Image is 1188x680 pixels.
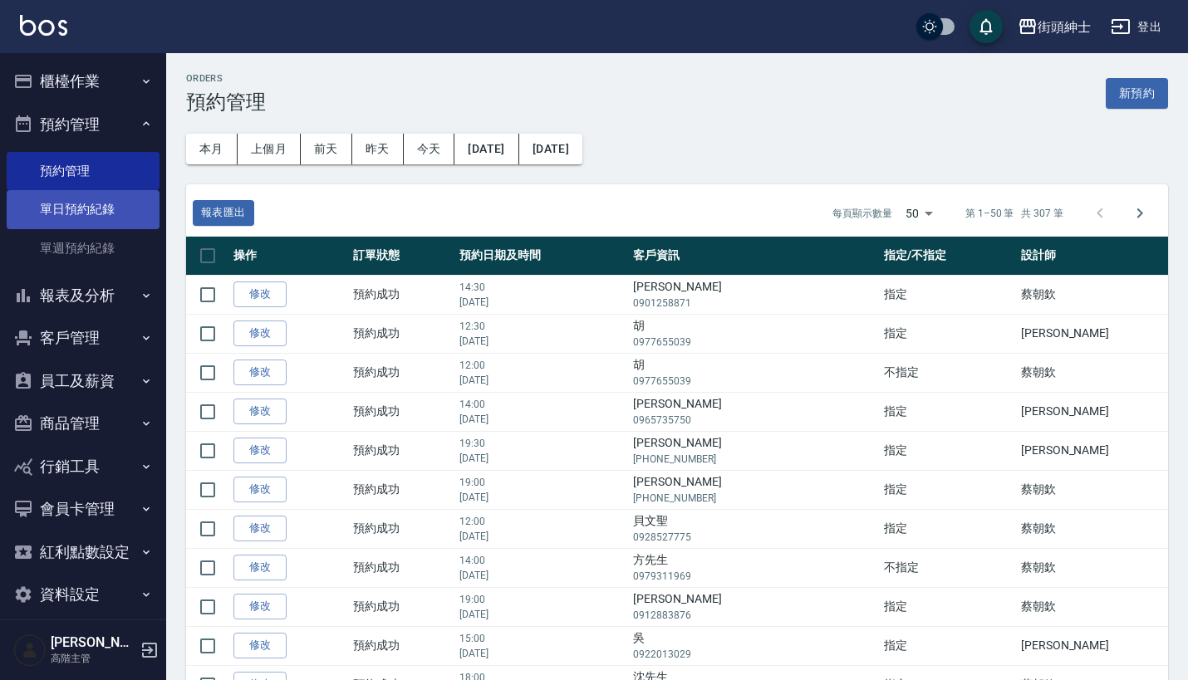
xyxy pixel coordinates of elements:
a: 修改 [233,477,287,502]
p: 14:00 [459,553,625,568]
button: 行銷工具 [7,445,160,488]
div: 街頭紳士 [1038,17,1091,37]
h5: [PERSON_NAME] [51,634,135,651]
td: [PERSON_NAME] [629,470,880,509]
a: 修改 [233,555,287,580]
td: [PERSON_NAME] [629,392,880,431]
td: 指定 [880,431,1017,470]
p: 14:00 [459,397,625,412]
h2: Orders [186,73,266,84]
p: [DATE] [459,607,625,622]
button: 今天 [404,134,455,164]
p: 0979311969 [633,569,876,584]
p: 19:00 [459,475,625,490]
a: 修改 [233,594,287,619]
td: 指定 [880,470,1017,509]
td: 指定 [880,587,1017,626]
h3: 預約管理 [186,91,266,114]
button: 商品管理 [7,402,160,445]
td: 不指定 [880,548,1017,587]
p: [DATE] [459,490,625,505]
td: 預約成功 [349,587,455,626]
button: 上個月 [238,134,301,164]
td: 指定 [880,275,1017,314]
p: 0928527775 [633,530,876,545]
th: 預約日期及時間 [455,237,629,276]
p: 第 1–50 筆 共 307 筆 [965,206,1063,221]
p: 每頁顯示數量 [832,206,892,221]
p: [DATE] [459,334,625,349]
td: 預約成功 [349,548,455,587]
th: 訂單狀態 [349,237,455,276]
a: 預約管理 [7,152,160,190]
td: 吳 [629,626,880,665]
td: 貝文聖 [629,509,880,548]
td: 預約成功 [349,275,455,314]
td: 指定 [880,392,1017,431]
p: [DATE] [459,295,625,310]
p: 12:30 [459,319,625,334]
p: 19:30 [459,436,625,451]
p: [PHONE_NUMBER] [633,452,876,467]
td: 預約成功 [349,431,455,470]
p: [DATE] [459,646,625,661]
td: 胡 [629,353,880,392]
td: 指定 [880,626,1017,665]
td: 不指定 [880,353,1017,392]
a: 修改 [233,399,287,424]
p: 15:00 [459,631,625,646]
button: 昨天 [352,134,404,164]
p: [DATE] [459,412,625,427]
td: 預約成功 [349,392,455,431]
p: 0922013029 [633,647,876,662]
p: [PHONE_NUMBER] [633,491,876,506]
td: 預約成功 [349,626,455,665]
a: 單週預約紀錄 [7,229,160,267]
button: save [970,10,1003,43]
th: 操作 [229,237,349,276]
p: 0912883876 [633,608,876,623]
button: Go to next page [1120,193,1160,233]
button: 街頭紳士 [1011,10,1097,44]
th: 指定/不指定 [880,237,1017,276]
img: Person [13,634,47,667]
td: 方先生 [629,548,880,587]
a: 單日預約紀錄 [7,190,160,228]
button: 櫃檯作業 [7,60,160,103]
button: 客戶管理 [7,316,160,360]
td: 預約成功 [349,470,455,509]
a: 報表匯出 [193,200,254,226]
p: 19:00 [459,592,625,607]
p: 0901258871 [633,296,876,311]
button: 員工及薪資 [7,360,160,403]
a: 修改 [233,516,287,541]
button: 會員卡管理 [7,487,160,531]
img: Logo [20,15,67,36]
button: 前天 [301,134,352,164]
a: 修改 [233,360,287,385]
div: 50 [899,191,939,236]
button: [DATE] [519,134,582,164]
p: 14:30 [459,280,625,295]
td: 指定 [880,509,1017,548]
a: 修改 [233,320,287,346]
p: 0977655039 [633,335,876,350]
td: 指定 [880,314,1017,353]
button: 報表及分析 [7,274,160,317]
button: 登出 [1104,12,1168,42]
td: [PERSON_NAME] [629,431,880,470]
p: 高階主管 [51,651,135,666]
a: 修改 [233,281,287,307]
a: 新預約 [1106,85,1168,100]
td: 胡 [629,314,880,353]
button: [DATE] [454,134,518,164]
p: [DATE] [459,373,625,388]
td: 預約成功 [349,509,455,548]
p: 0977655039 [633,374,876,389]
td: 預約成功 [349,353,455,392]
p: 12:00 [459,358,625,373]
button: 資料設定 [7,573,160,616]
th: 客戶資訊 [629,237,880,276]
a: 修改 [233,633,287,658]
button: 新預約 [1106,78,1168,109]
